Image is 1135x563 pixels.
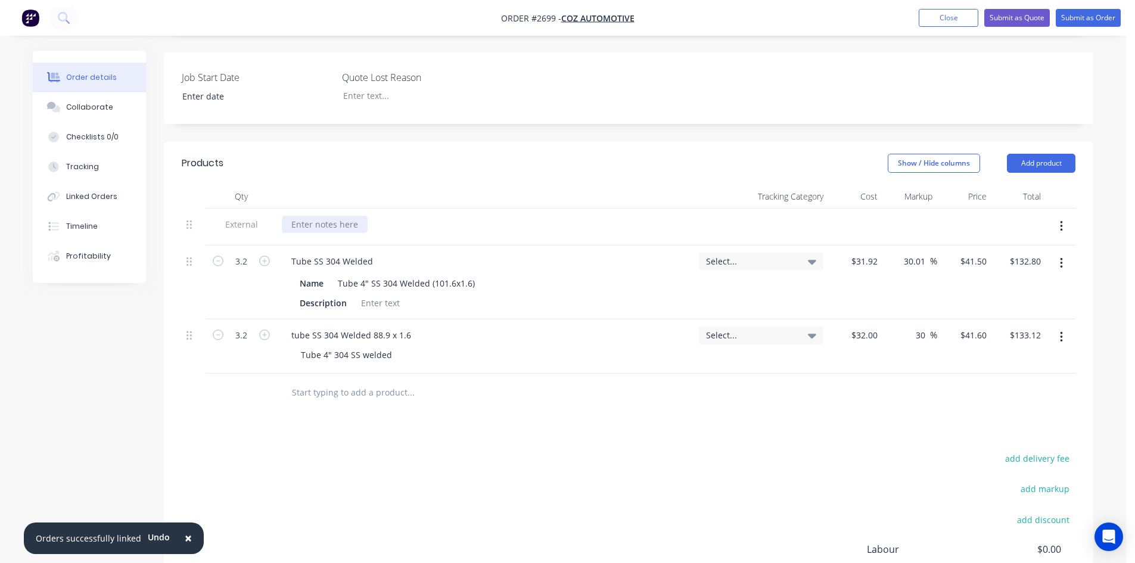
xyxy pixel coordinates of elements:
[333,275,480,292] div: Tube 4" SS 304 Welded (101.6x1.6)
[33,122,146,152] button: Checklists 0/0
[1007,154,1075,173] button: Add product
[210,218,272,231] span: External
[973,542,1061,556] span: $0.00
[282,326,421,344] div: tube SS 304 Welded 88.9 x 1.6
[173,524,204,553] button: Close
[1014,481,1075,497] button: add markup
[206,185,277,209] div: Qty
[291,381,530,405] input: Start typing to add a product...
[291,346,402,363] div: Tube 4" 304 SS welded
[888,154,980,173] button: Show / Hide columns
[828,185,882,209] div: Cost
[141,528,176,546] button: Undo
[706,255,796,267] span: Select...
[66,191,117,202] div: Linked Orders
[282,253,383,270] div: Tube SS 304 Welded
[66,251,111,262] div: Profitability
[1094,522,1123,551] div: Open Intercom Messenger
[561,13,635,24] a: Coz Automotive
[182,156,223,170] div: Products
[21,9,39,27] img: Factory
[937,185,991,209] div: Price
[174,88,322,105] input: Enter date
[33,211,146,241] button: Timeline
[66,161,99,172] div: Tracking
[33,152,146,182] button: Tracking
[930,254,937,268] span: %
[501,13,561,24] span: Order #2699 -
[66,72,117,83] div: Order details
[999,450,1075,466] button: add delivery fee
[33,182,146,211] button: Linked Orders
[66,221,98,232] div: Timeline
[295,275,328,292] div: Name
[882,185,937,209] div: Markup
[706,329,796,341] span: Select...
[930,328,937,342] span: %
[919,9,978,27] button: Close
[66,102,113,113] div: Collaborate
[991,185,1046,209] div: Total
[185,530,192,546] span: ×
[33,63,146,92] button: Order details
[1010,511,1075,527] button: add discount
[984,9,1050,27] button: Submit as Quote
[867,542,973,556] span: Labour
[694,185,828,209] div: Tracking Category
[66,132,119,142] div: Checklists 0/0
[182,70,331,85] label: Job Start Date
[36,532,141,545] div: Orders successfully linked
[33,241,146,271] button: Profitability
[33,92,146,122] button: Collaborate
[295,294,352,312] div: Description
[342,70,491,85] label: Quote Lost Reason
[1056,9,1121,27] button: Submit as Order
